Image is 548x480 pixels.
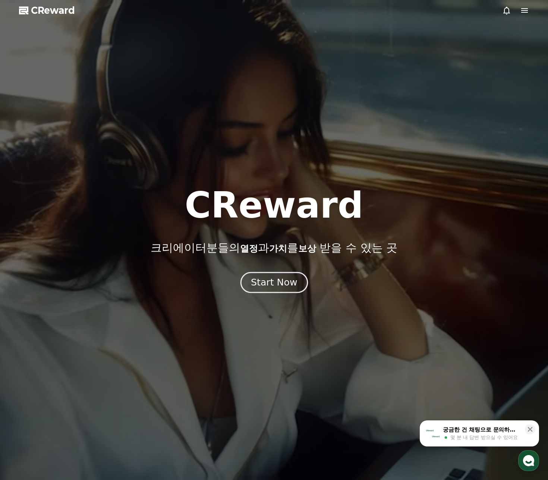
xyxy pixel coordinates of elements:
span: 대화 [68,248,77,254]
span: 설정 [115,247,124,253]
a: 홈 [2,236,49,255]
a: 설정 [96,236,143,255]
a: 대화 [49,236,96,255]
span: CReward [31,4,75,16]
p: 크리에이터분들의 과 를 받을 수 있는 곳 [151,241,397,255]
span: 가치 [269,243,287,254]
span: 열정 [240,243,258,254]
a: CReward [19,4,75,16]
a: Start Now [242,280,306,287]
span: 홈 [23,247,28,253]
span: 보상 [298,243,316,254]
button: Start Now [240,272,308,293]
div: Start Now [251,276,297,289]
h1: CReward [185,187,363,223]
